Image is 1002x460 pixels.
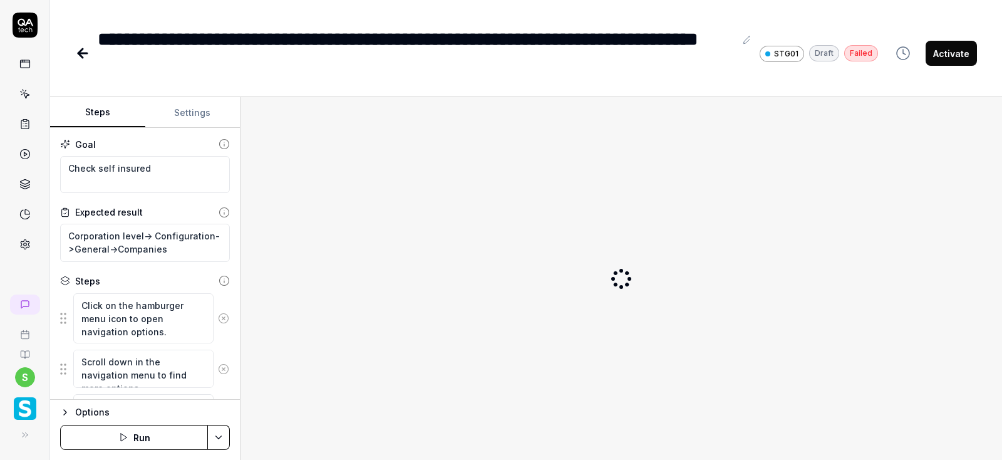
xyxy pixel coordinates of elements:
[760,45,804,62] a: STG01
[60,425,208,450] button: Run
[774,48,798,60] span: STG01
[75,206,143,219] div: Expected result
[75,138,96,151] div: Goal
[844,45,878,61] div: Failed
[50,98,145,128] button: Steps
[5,340,44,360] a: Documentation
[10,295,40,315] a: New conversation
[60,293,230,345] div: Suggestions
[926,41,977,66] button: Activate
[214,357,234,382] button: Remove step
[888,41,918,66] button: View version history
[75,274,100,288] div: Steps
[214,306,234,331] button: Remove step
[15,367,35,387] button: s
[5,387,44,422] button: Smartlinx Logo
[145,98,240,128] button: Settings
[809,45,839,61] div: Draft
[60,405,230,420] button: Options
[60,349,230,389] div: Suggestions
[75,405,230,420] div: Options
[60,394,230,446] div: Suggestions
[5,320,44,340] a: Book a call with us
[14,397,36,420] img: Smartlinx Logo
